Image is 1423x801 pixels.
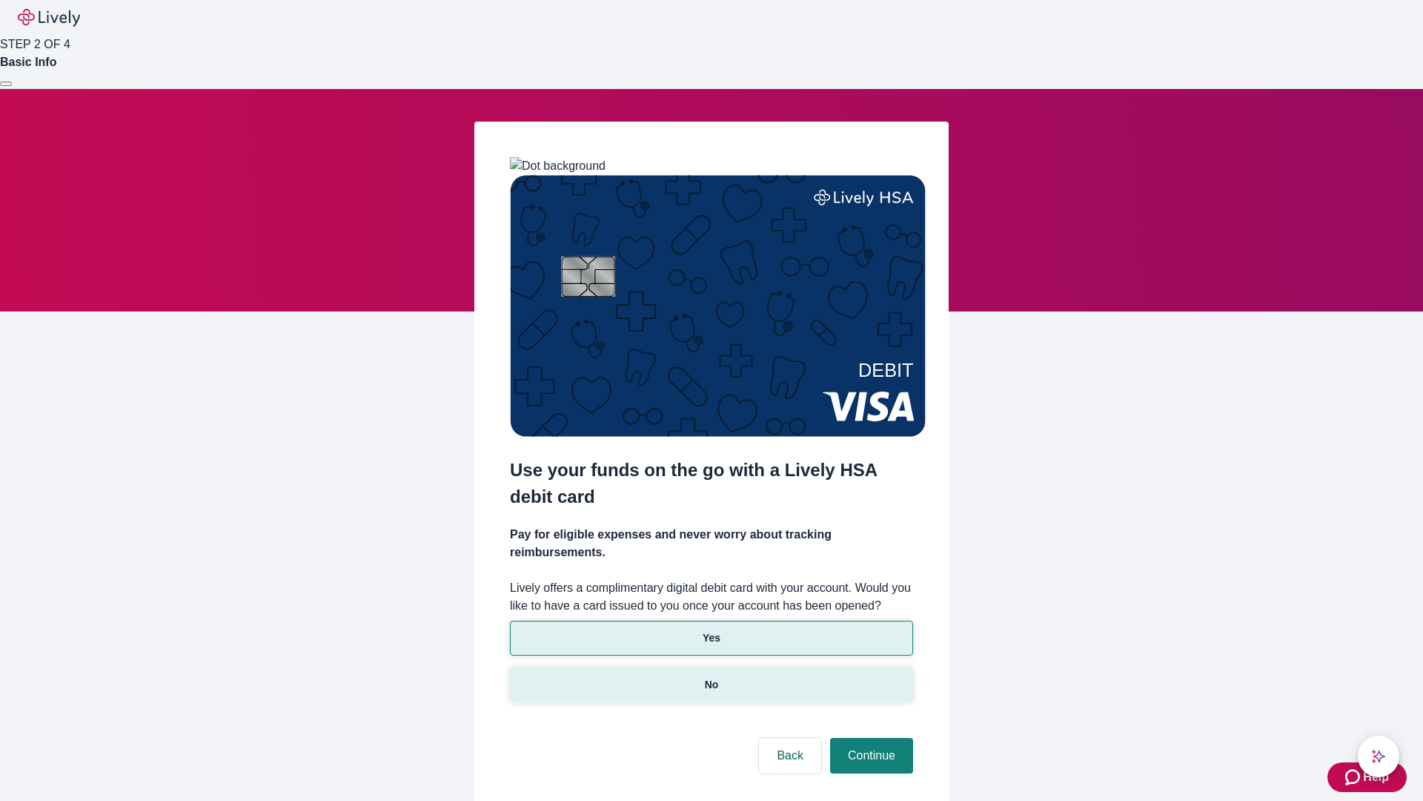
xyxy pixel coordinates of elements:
[703,630,720,646] p: Yes
[1327,762,1407,792] button: Zendesk support iconHelp
[1358,736,1399,777] button: chat
[510,667,913,702] button: No
[510,621,913,656] button: Yes
[830,738,913,774] button: Continue
[510,175,926,437] img: Debit card
[510,526,913,561] h4: Pay for eligible expenses and never worry about tracking reimbursements.
[510,579,913,615] label: Lively offers a complimentary digital debit card with your account. Would you like to have a card...
[759,738,821,774] button: Back
[510,157,606,175] img: Dot background
[1371,749,1386,764] svg: Lively AI Assistant
[510,457,913,510] h2: Use your funds on the go with a Lively HSA debit card
[18,9,80,27] img: Lively
[705,677,719,693] p: No
[1363,768,1389,786] span: Help
[1345,768,1363,786] svg: Zendesk support icon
